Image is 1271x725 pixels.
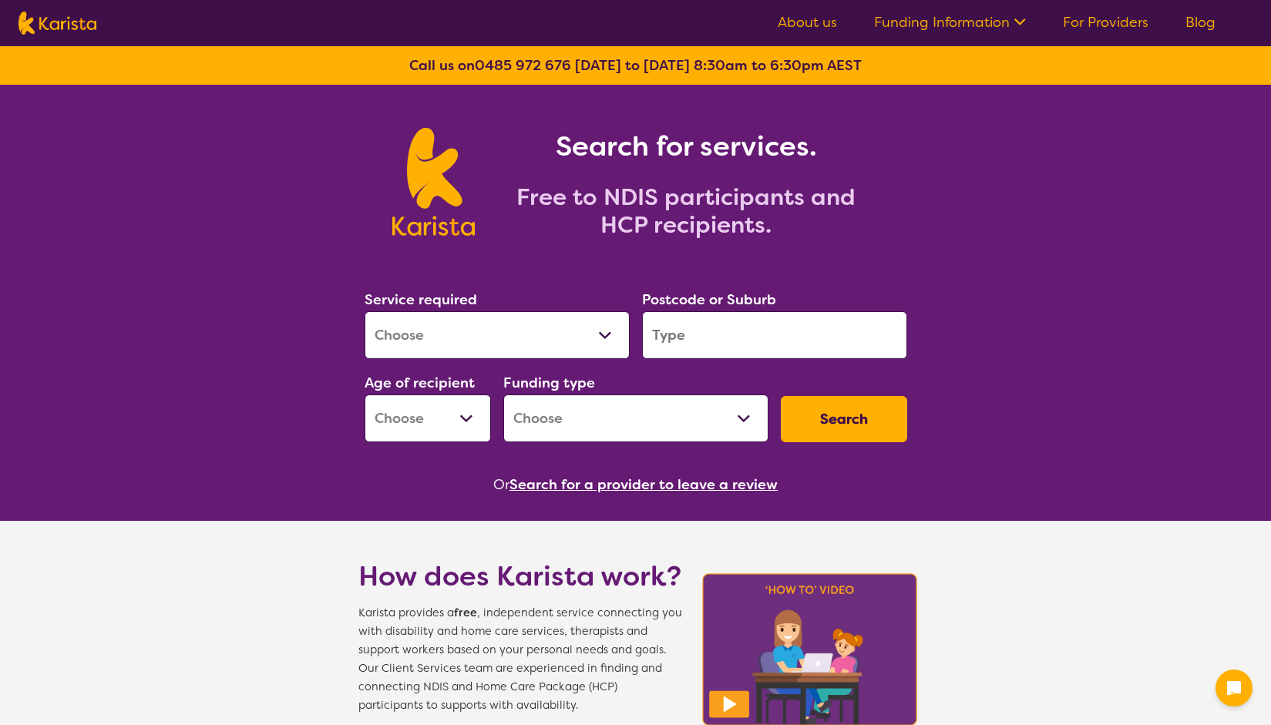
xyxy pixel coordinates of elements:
button: Search [781,396,907,442]
h2: Free to NDIS participants and HCP recipients. [493,183,879,239]
a: For Providers [1063,13,1148,32]
span: Karista provides a , independent service connecting you with disability and home care services, t... [358,604,682,715]
a: Blog [1185,13,1216,32]
h1: Search for services. [493,128,879,165]
label: Service required [365,290,477,309]
span: Or [493,473,509,496]
a: About us [778,13,837,32]
label: Funding type [503,374,595,392]
b: free [454,606,477,620]
input: Type [642,311,907,359]
label: Age of recipient [365,374,475,392]
a: Funding Information [874,13,1026,32]
label: Postcode or Suburb [642,290,776,309]
b: Call us on [DATE] to [DATE] 8:30am to 6:30pm AEST [409,56,862,75]
h1: How does Karista work? [358,558,682,595]
button: Search for a provider to leave a review [509,473,778,496]
img: Karista logo [392,128,475,236]
img: Karista logo [18,12,96,35]
a: 0485 972 676 [475,56,571,75]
